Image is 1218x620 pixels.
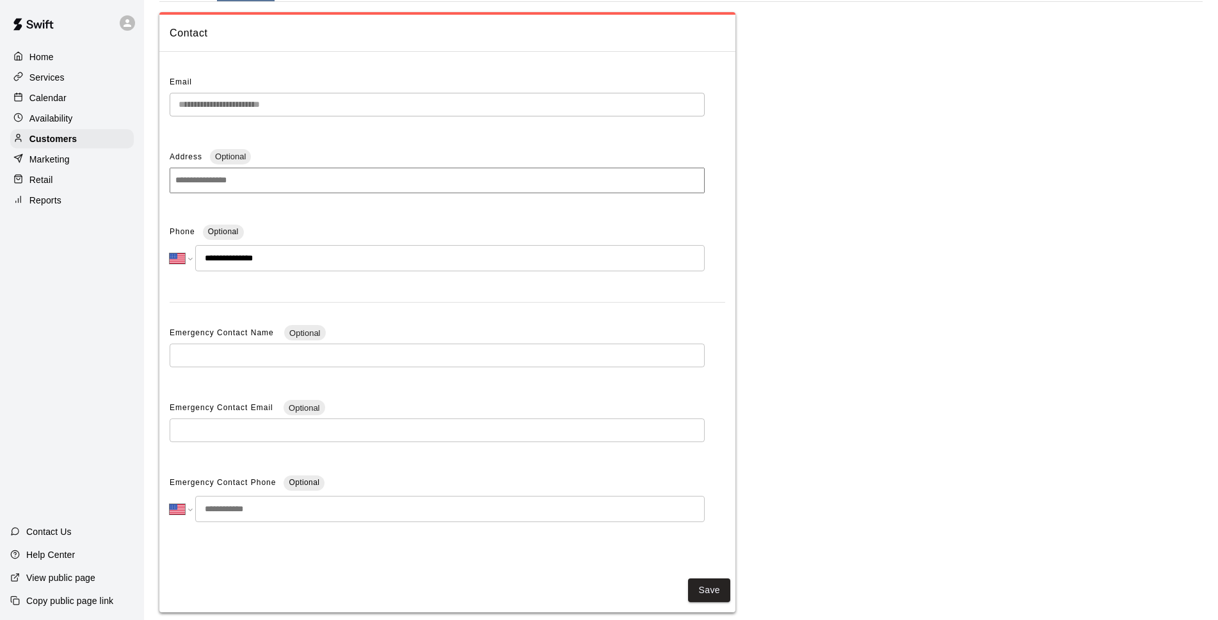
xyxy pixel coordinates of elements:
[10,129,134,148] a: Customers
[29,51,54,63] p: Home
[29,132,77,145] p: Customers
[29,112,73,125] p: Availability
[26,525,72,538] p: Contact Us
[170,77,192,86] span: Email
[170,152,202,161] span: Address
[170,328,276,337] span: Emergency Contact Name
[688,578,730,602] button: Save
[29,91,67,104] p: Calendar
[26,571,95,584] p: View public page
[29,153,70,166] p: Marketing
[29,194,61,207] p: Reports
[29,71,65,84] p: Services
[10,109,134,128] a: Availability
[10,170,134,189] a: Retail
[210,152,251,161] span: Optional
[208,227,239,236] span: Optional
[10,68,134,87] a: Services
[170,93,705,116] div: The email of an existing customer can only be changed by the customer themselves at https://book....
[26,594,113,607] p: Copy public page link
[10,47,134,67] a: Home
[10,150,134,169] a: Marketing
[170,403,276,412] span: Emergency Contact Email
[170,473,276,493] span: Emergency Contact Phone
[10,191,134,210] a: Reports
[10,88,134,107] a: Calendar
[284,403,325,413] span: Optional
[284,328,325,338] span: Optional
[29,173,53,186] p: Retail
[170,222,195,242] span: Phone
[26,548,75,561] p: Help Center
[170,25,725,42] span: Contact
[289,478,319,487] span: Optional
